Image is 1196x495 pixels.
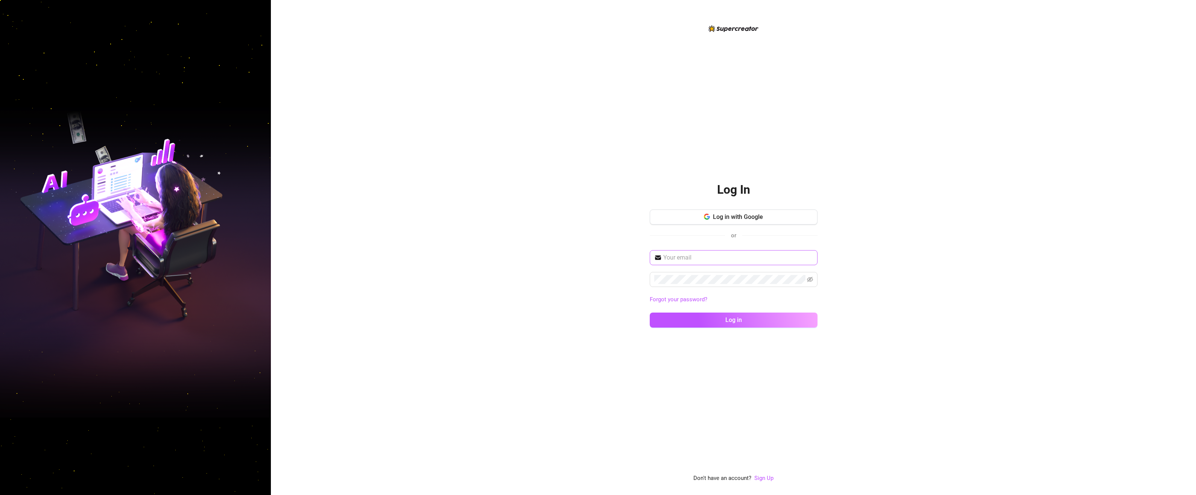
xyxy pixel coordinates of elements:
[713,213,763,220] span: Log in with Google
[725,316,742,323] span: Log in
[807,276,813,282] span: eye-invisible
[708,25,758,32] img: logo-BBDzfeDw.svg
[693,474,751,483] span: Don't have an account?
[717,182,750,197] h2: Log In
[650,313,818,328] button: Log in
[663,253,813,262] input: Your email
[650,295,818,304] a: Forgot your password?
[731,232,736,239] span: or
[650,210,818,225] button: Log in with Google
[754,474,774,483] a: Sign Up
[754,475,774,481] a: Sign Up
[650,296,707,303] a: Forgot your password?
